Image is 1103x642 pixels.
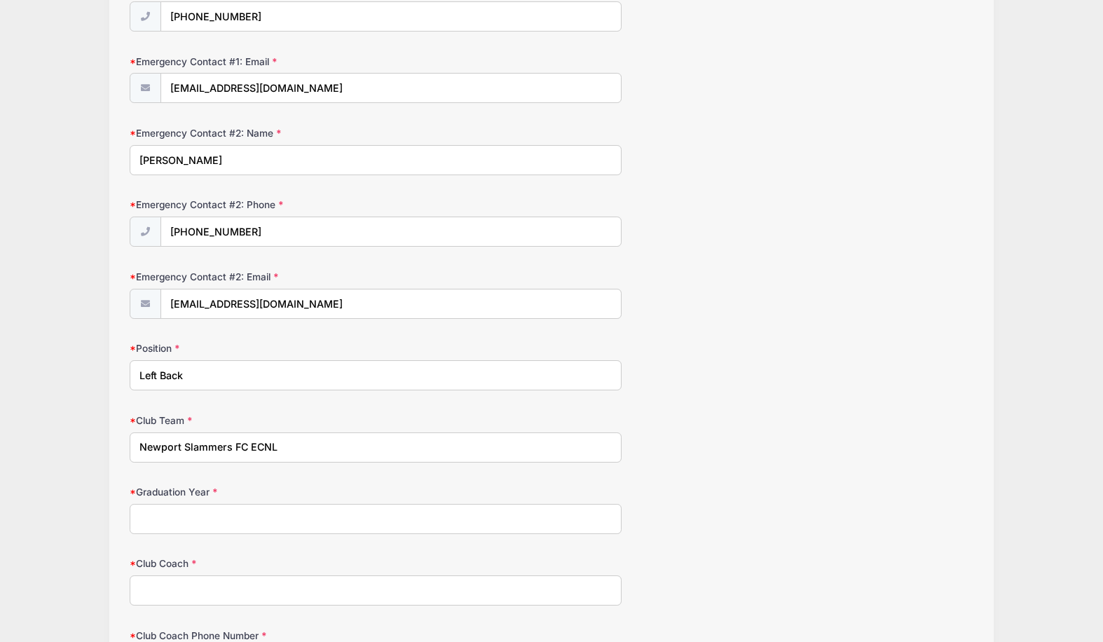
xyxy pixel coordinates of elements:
[130,414,411,428] label: Club Team
[130,556,411,571] label: Club Coach
[130,270,411,284] label: Emergency Contact #2: Email
[130,485,411,499] label: Graduation Year
[130,198,411,212] label: Emergency Contact #2: Phone
[160,289,622,319] input: email@email.com
[160,217,622,247] input: (xxx) xxx-xxxx
[160,1,622,32] input: (xxx) xxx-xxxx
[130,126,411,140] label: Emergency Contact #2: Name
[130,55,411,69] label: Emergency Contact #1: Email
[160,73,622,103] input: email@email.com
[130,341,411,355] label: Position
